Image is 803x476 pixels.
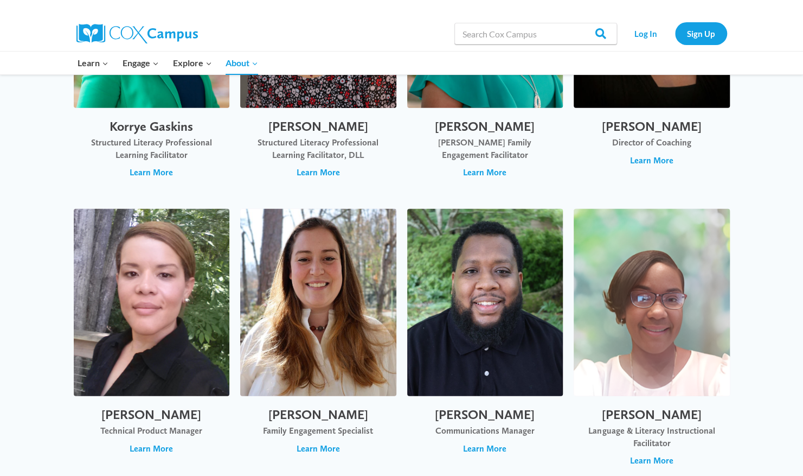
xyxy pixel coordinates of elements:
[297,167,340,179] span: Learn More
[166,52,219,74] button: Child menu of Explore
[76,24,198,43] img: Cox Campus
[584,137,719,149] div: Director of Coaching
[130,443,173,455] span: Learn More
[463,167,506,179] span: Learn More
[418,407,553,423] h2: [PERSON_NAME]
[85,119,219,135] h2: Korrye Gaskins
[251,407,386,423] h2: [PERSON_NAME]
[622,22,670,45] a: Log In
[251,137,386,161] div: Structured Literacy Professional Learning Facilitator, DLL
[85,425,219,437] div: Technical Product Manager
[454,23,617,45] input: Search Cox Campus
[219,52,265,74] button: Child menu of About
[584,407,719,423] h2: [PERSON_NAME]
[418,119,553,135] h2: [PERSON_NAME]
[630,155,673,167] span: Learn More
[675,22,727,45] a: Sign Up
[71,52,265,74] nav: Primary Navigation
[297,443,340,455] span: Learn More
[584,425,719,449] div: Language & Literacy Instructional Facilitator
[584,119,719,135] h2: [PERSON_NAME]
[418,137,553,161] div: [PERSON_NAME] Family Engagement Facilitator
[630,455,673,467] span: Learn More
[85,137,219,161] div: Structured Literacy Professional Learning Facilitator
[85,407,219,423] h2: [PERSON_NAME]
[251,425,386,437] div: Family Engagement Specialist
[115,52,166,74] button: Child menu of Engage
[418,425,553,437] div: Communications Manager
[130,167,173,179] span: Learn More
[251,119,386,135] h2: [PERSON_NAME]
[71,52,116,74] button: Child menu of Learn
[463,443,506,455] span: Learn More
[622,22,727,45] nav: Secondary Navigation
